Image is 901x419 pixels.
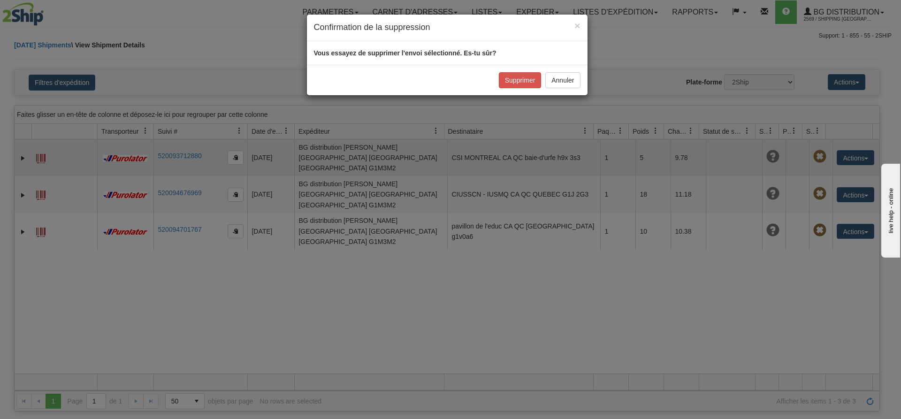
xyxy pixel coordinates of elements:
[879,161,900,257] iframe: chat widget
[545,72,580,88] button: Annuler
[574,21,580,30] button: Close
[7,8,87,15] div: live help - online
[499,72,542,88] button: Supprimer
[314,49,496,57] strong: Vous essayez de supprimer l'envoi sélectionné. Es-tu sûr?
[574,20,580,31] span: ×
[314,22,580,34] h4: Confirmation de la suppression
